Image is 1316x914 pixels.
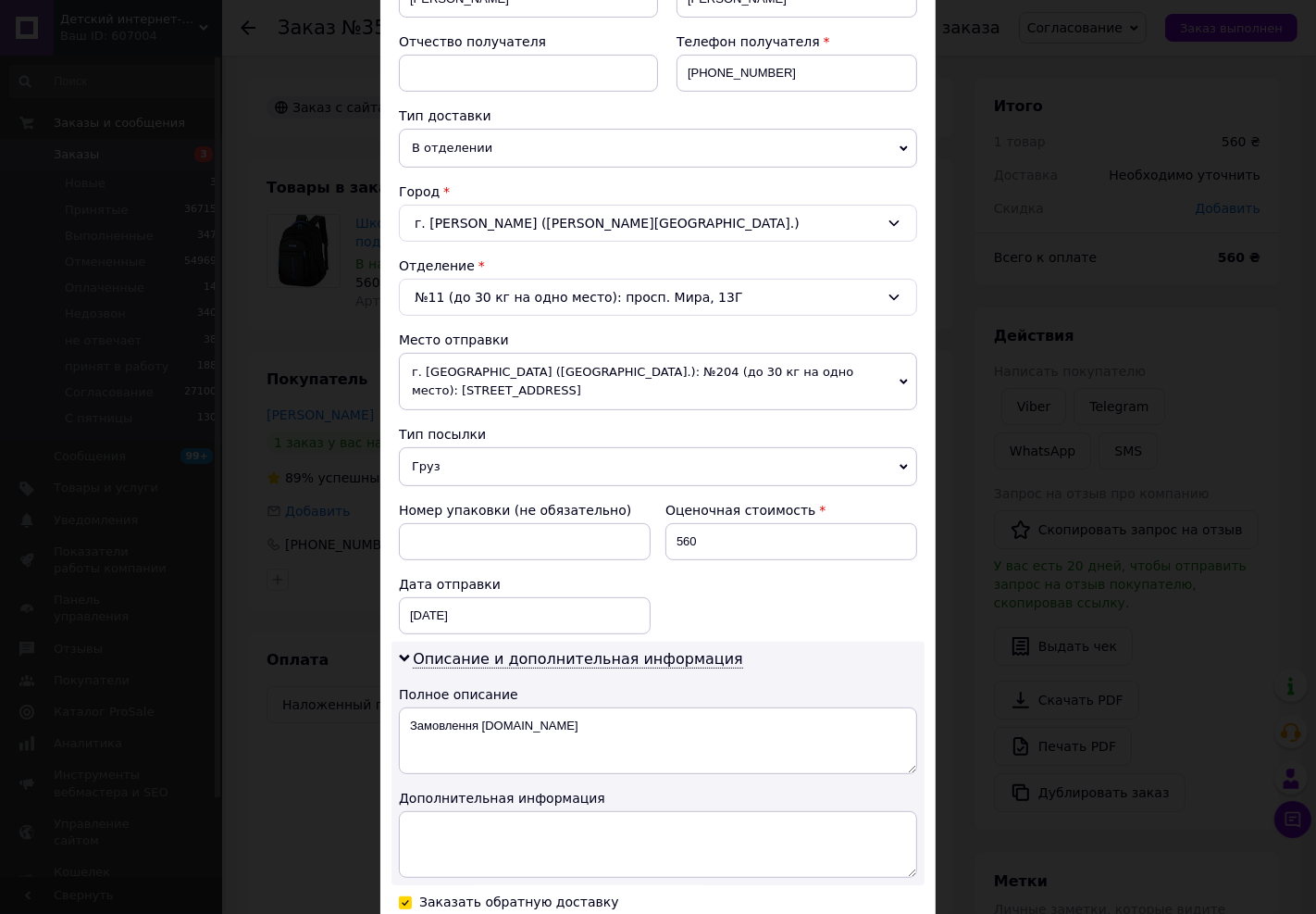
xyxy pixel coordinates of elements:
[399,575,651,594] div: Дата отправки
[399,108,491,123] span: Тип доставки
[399,501,651,520] div: Номер упаковки (не обязательно)
[665,501,917,520] div: Оценочная стоимость
[399,427,486,442] span: Тип посылки
[677,34,820,49] span: Телефон получателя
[399,353,917,410] span: г. [GEOGRAPHIC_DATA] ([GEOGRAPHIC_DATA].): №204 (до 30 кг на одно место): [STREET_ADDRESS]
[399,34,546,49] span: Отчество получателя
[399,279,917,316] div: №11 (до 30 кг на одно место): просп. Мира, 13Г
[399,332,509,347] span: Место отправки
[419,895,619,910] div: Заказать обратную доставку
[399,257,917,275] div: Отделение
[413,650,743,669] span: Описание и дополнительная информация
[399,685,917,704] div: Полное описание
[399,447,917,486] span: Груз
[399,707,917,774] textarea: Замовлення [DOMAIN_NAME]
[399,789,917,808] div: Дополнительная информация
[399,129,917,168] span: В отделении
[399,182,917,201] div: Город
[399,205,917,242] div: г. [PERSON_NAME] ([PERSON_NAME][GEOGRAPHIC_DATA].)
[677,55,917,92] input: +380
